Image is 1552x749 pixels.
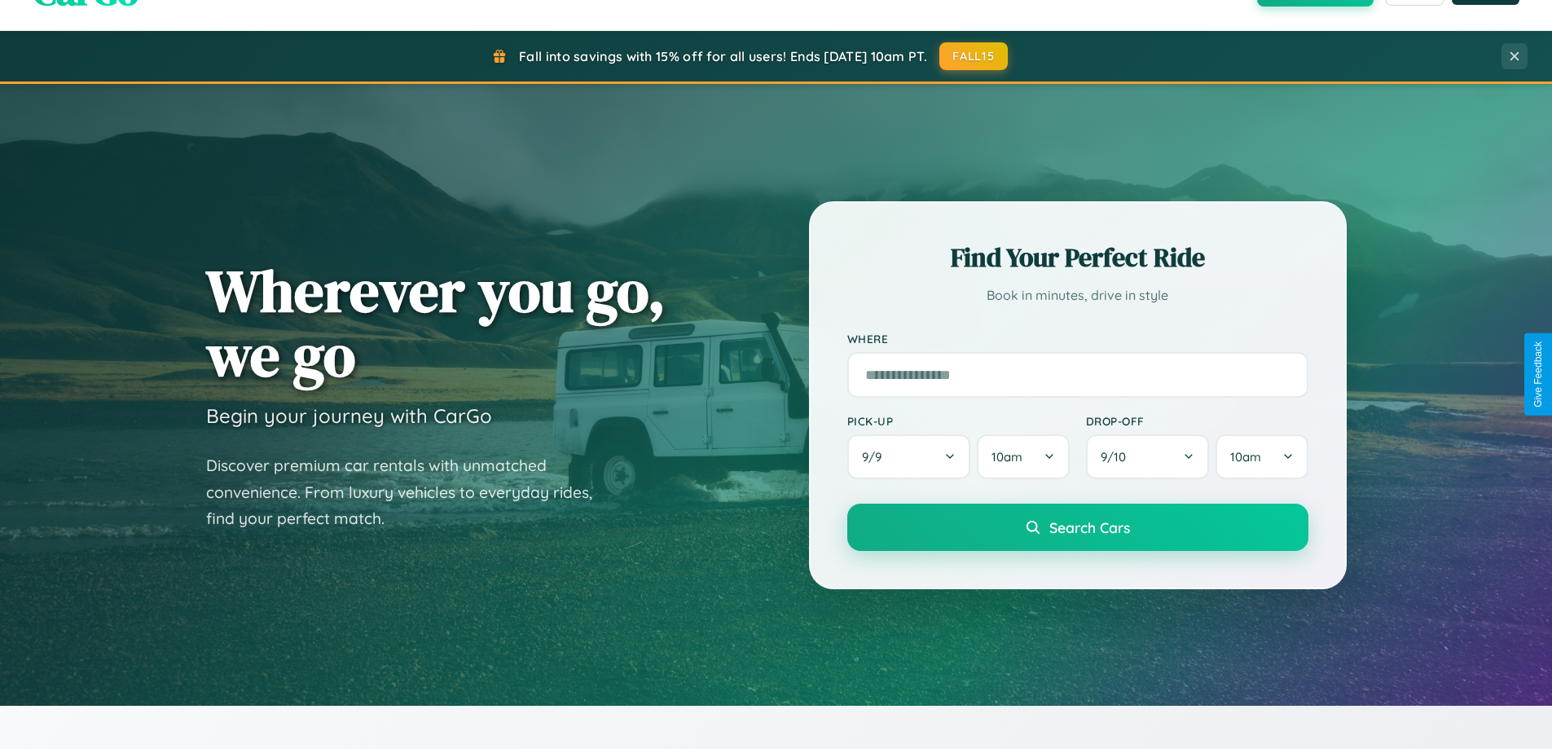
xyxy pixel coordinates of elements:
span: 10am [1230,449,1261,465]
label: Drop-off [1086,414,1308,428]
span: Fall into savings with 15% off for all users! Ends [DATE] 10am PT. [519,48,927,64]
span: 9 / 10 [1101,449,1134,465]
h1: Wherever you go, we go [206,258,666,387]
button: FALL15 [939,42,1008,70]
span: 9 / 9 [862,449,890,465]
label: Pick-up [847,414,1070,428]
p: Discover premium car rentals with unmatched convenience. From luxury vehicles to everyday rides, ... [206,452,613,532]
button: 10am [1216,434,1308,479]
button: 9/10 [1086,434,1210,479]
span: 10am [991,449,1022,465]
button: 10am [977,434,1069,479]
p: Book in minutes, drive in style [847,284,1308,307]
button: 9/9 [847,434,971,479]
button: Search Cars [847,504,1308,551]
div: Give Feedback [1532,341,1544,408]
label: Where [847,332,1308,346]
h3: Begin your journey with CarGo [206,403,492,428]
h2: Find Your Perfect Ride [847,240,1308,275]
span: Search Cars [1049,518,1130,536]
